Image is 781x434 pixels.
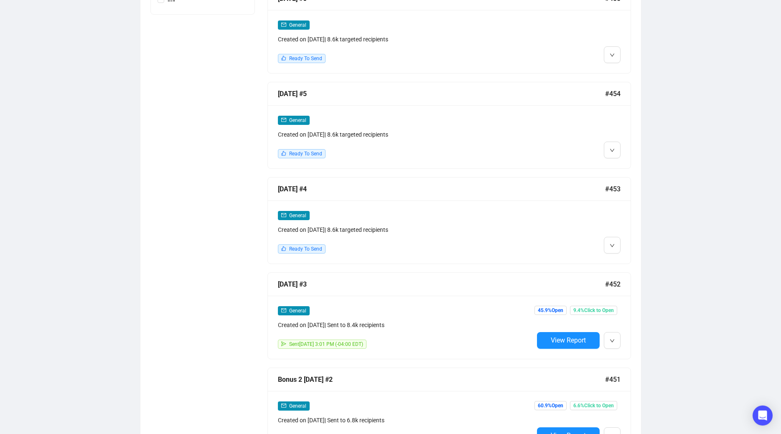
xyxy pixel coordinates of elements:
[267,177,631,264] a: [DATE] #4#453mailGeneralCreated on [DATE]| 8.6k targeted recipientslikeReady To Send
[610,148,615,153] span: down
[534,306,567,315] span: 45.9% Open
[281,151,286,156] span: like
[570,401,617,410] span: 6.6% Click to Open
[534,401,567,410] span: 60.9% Open
[281,246,286,251] span: like
[605,374,621,385] span: #451
[278,279,605,289] div: [DATE] #3
[278,374,605,385] div: Bonus 2 [DATE] #2
[278,89,605,99] div: [DATE] #5
[289,151,322,157] span: Ready To Send
[278,184,605,194] div: [DATE] #4
[289,246,322,252] span: Ready To Send
[289,403,306,409] span: General
[289,22,306,28] span: General
[278,130,534,139] div: Created on [DATE] | 8.6k targeted recipients
[610,53,615,58] span: down
[281,403,286,408] span: mail
[267,82,631,169] a: [DATE] #5#454mailGeneralCreated on [DATE]| 8.6k targeted recipientslikeReady To Send
[289,213,306,218] span: General
[537,332,600,349] button: View Report
[278,35,534,44] div: Created on [DATE] | 8.6k targeted recipients
[753,406,773,426] div: Open Intercom Messenger
[289,341,363,347] span: Sent [DATE] 3:01 PM (-04:00 EDT)
[281,308,286,313] span: mail
[281,56,286,61] span: like
[267,272,631,359] a: [DATE] #3#452mailGeneralCreated on [DATE]| Sent to 8.4k recipientssendSent[DATE] 3:01 PM (-04:00 ...
[278,225,534,234] div: Created on [DATE] | 8.6k targeted recipients
[281,213,286,218] span: mail
[605,89,621,99] span: #454
[289,308,306,314] span: General
[289,56,322,61] span: Ready To Send
[278,416,534,425] div: Created on [DATE] | Sent to 6.8k recipients
[278,320,534,330] div: Created on [DATE] | Sent to 8.4k recipients
[289,117,306,123] span: General
[551,336,586,344] span: View Report
[610,243,615,248] span: down
[605,279,621,289] span: #452
[281,117,286,122] span: mail
[605,184,621,194] span: #453
[281,341,286,346] span: send
[610,338,615,343] span: down
[281,22,286,27] span: mail
[570,306,617,315] span: 9.4% Click to Open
